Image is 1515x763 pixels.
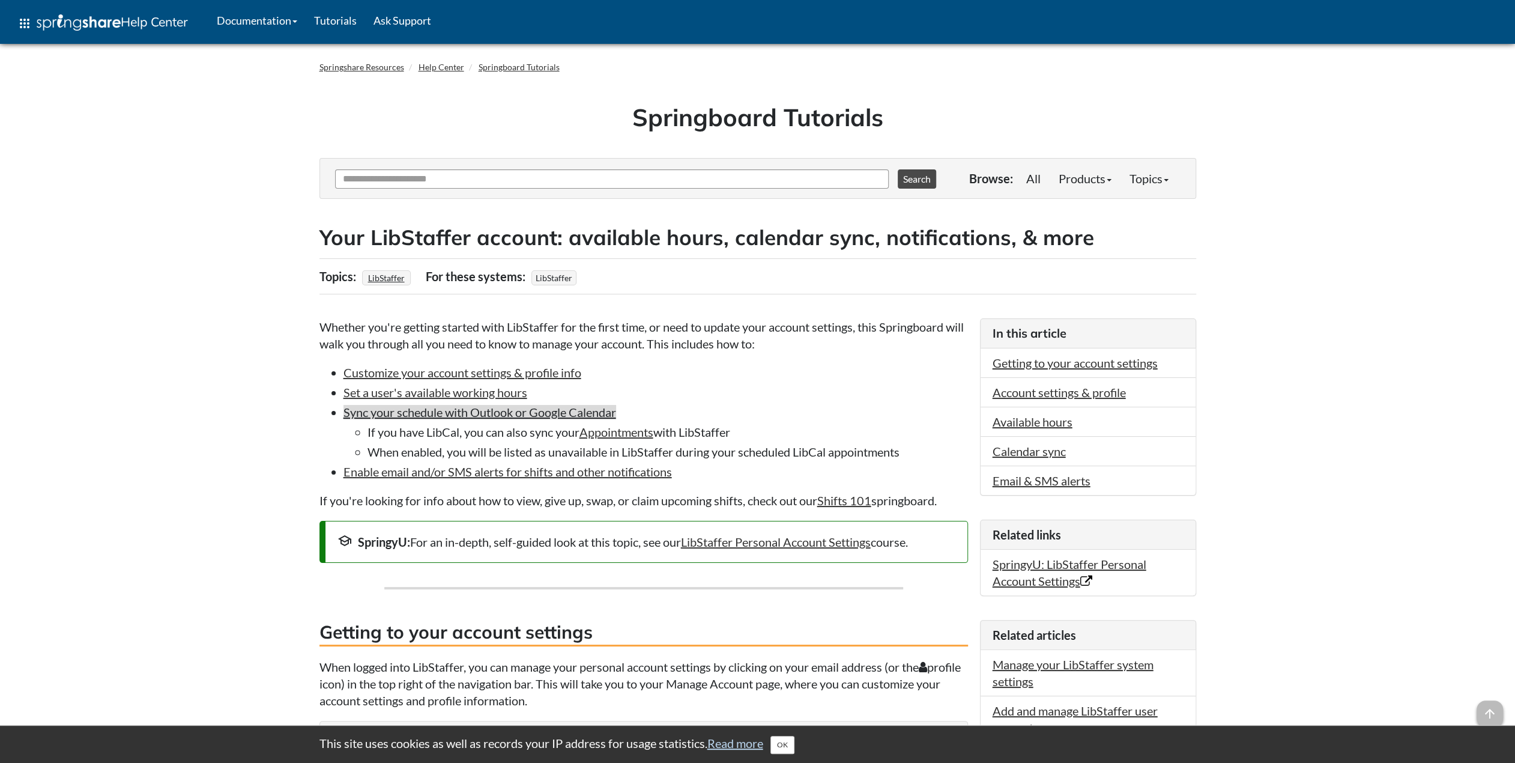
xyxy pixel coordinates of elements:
[328,100,1187,134] h1: Springboard Tutorials
[993,704,1158,735] a: Add and manage LibStaffer user accounts
[319,318,968,352] p: Whether you're getting started with LibStaffer for the first time, or need to update your account...
[1050,166,1120,190] a: Products
[319,658,968,709] p: When logged into LibStaffer, you can manage your personal account settings by clicking on your em...
[993,415,1072,429] a: Available hours
[993,325,1184,342] h3: In this article
[306,5,365,35] a: Tutorials
[319,492,968,509] p: If you're looking for info about how to view, give up, swap, or claim upcoming shifts, check out ...
[993,473,1090,488] a: Email & SMS alerts
[898,169,936,189] button: Search
[366,269,407,287] a: LibStaffer
[208,5,306,35] a: Documentation
[337,533,955,550] div: For an in-depth, self-guided look at this topic, see our course.
[419,62,464,72] a: Help Center
[319,223,1196,252] h2: Your LibStaffer account: available hours, calendar sync, notifications, & more
[1017,166,1050,190] a: All
[319,265,359,288] div: Topics:
[1120,166,1178,190] a: Topics
[343,365,581,380] a: Customize your account settings & profile info
[337,533,352,548] span: school
[531,270,576,285] span: LibStaffer
[319,62,404,72] a: Springshare Resources
[319,619,968,646] h3: Getting to your account settings
[365,5,440,35] a: Ask Support
[9,5,196,41] a: apps Help Center
[770,736,794,754] button: Close
[17,16,32,31] span: apps
[343,405,616,419] a: Sync your schedule with Outlook or Google Calendar
[121,14,188,29] span: Help Center
[993,557,1146,588] a: SpringyU: LibStaffer Personal Account Settings
[307,735,1208,754] div: This site uses cookies as well as records your IP address for usage statistics.
[1477,702,1503,716] a: arrow_upward
[367,443,968,460] li: When enabled, you will be listed as unavailable in LibStaffer during your scheduled LibCal appoin...
[681,535,871,549] a: LibStaffer Personal Account Settings
[707,736,763,750] a: Read more
[993,657,1154,689] a: Manage your LibStaffer system settings
[343,464,672,479] a: Enable email and/or SMS alerts for shifts and other notifications
[993,527,1061,542] span: Related links
[579,425,653,439] a: Appointments
[993,628,1076,642] span: Related articles
[367,424,968,440] li: If you have LibCal, you can also sync your with LibStaffer
[969,170,1013,187] p: Browse:
[993,356,1158,370] a: Getting to your account settings
[479,62,560,72] a: Springboard Tutorials
[817,493,871,508] a: Shifts 101
[993,385,1126,400] a: Account settings & profile
[1477,701,1503,727] span: arrow_upward
[426,265,528,288] div: For these systems:
[993,444,1066,458] a: Calendar sync
[343,385,527,400] a: Set a user's available working hours
[37,14,121,31] img: Springshare
[358,535,410,549] strong: SpringyU:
